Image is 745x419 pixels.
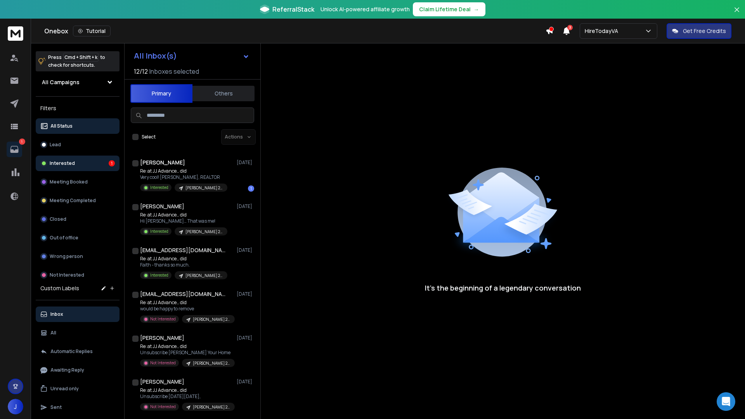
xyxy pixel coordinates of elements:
button: Not Interested [36,267,120,283]
h1: [PERSON_NAME] [140,334,184,342]
span: Cmd + Shift + k [63,53,99,62]
p: All Status [50,123,73,129]
button: Sent [36,400,120,415]
span: 12 / 12 [134,67,148,76]
p: Very cool! [PERSON_NAME], REALTOR [140,174,227,180]
span: → [474,5,479,13]
p: [PERSON_NAME] 2025 Followup [185,229,223,235]
span: 3 [567,25,573,30]
p: Press to check for shortcuts. [48,54,105,69]
p: Not Interested [150,360,176,366]
button: Others [192,85,255,102]
p: Re: at JJ Advance… did [140,387,233,393]
span: ReferralStack [272,5,314,14]
p: [PERSON_NAME] 2025 Followup [193,404,230,410]
h3: Custom Labels [40,284,79,292]
p: [DATE] [237,203,254,209]
h1: [PERSON_NAME] [140,203,184,210]
p: Lead [50,142,61,148]
button: Lead [36,137,120,152]
p: Interested [150,185,168,190]
button: Tutorial [73,26,111,36]
p: Not Interested [150,404,176,410]
button: Close banner [732,5,742,23]
p: It’s the beginning of a legendary conversation [425,282,581,293]
div: 1 [248,185,254,192]
button: J [8,399,23,414]
p: Sent [50,404,62,410]
p: Not Interested [50,272,84,278]
label: Select [142,134,156,140]
p: Awaiting Reply [50,367,84,373]
p: [PERSON_NAME] 2025 Followup [193,360,230,366]
p: Get Free Credits [683,27,726,35]
h1: [PERSON_NAME] [140,159,185,166]
h1: All Inbox(s) [134,52,177,60]
p: Unread only [50,386,79,392]
h1: [PERSON_NAME] [140,378,184,386]
p: Interested [150,229,168,234]
p: Re: at JJ Advance… did [140,168,227,174]
h3: Filters [36,103,120,114]
button: Primary [130,84,192,103]
p: [PERSON_NAME] 2025 Followup [185,185,223,191]
p: Faith - thanks so much. [140,262,227,268]
p: Re: at JJ Advance… did [140,300,233,306]
a: 1 [7,142,22,157]
p: HireTodayVA [585,27,621,35]
p: Not Interested [150,316,176,322]
button: All Status [36,118,120,134]
p: Hi [PERSON_NAME]… That was me! [140,218,227,224]
button: All Campaigns [36,74,120,90]
button: Inbox [36,306,120,322]
p: Re: at JJ Advance… did [140,212,227,218]
p: Unlock AI-powered affiliate growth [321,5,410,13]
h1: All Campaigns [42,78,80,86]
button: Interested1 [36,156,120,171]
div: Onebox [44,26,546,36]
p: [DATE] [237,335,254,341]
p: Wrong person [50,253,83,260]
h3: Inboxes selected [149,67,199,76]
p: All [50,330,56,336]
p: Re: at JJ Advance… did [140,256,227,262]
button: Automatic Replies [36,344,120,359]
p: Unsubscribe [PERSON_NAME] Your Home [140,350,233,356]
p: Automatic Replies [50,348,93,355]
p: [DATE] [237,247,254,253]
div: 1 [109,160,115,166]
p: 1 [19,139,25,145]
p: [DATE] [237,291,254,297]
button: Wrong person [36,249,120,264]
h1: [EMAIL_ADDRESS][DOMAIN_NAME] [140,246,225,254]
p: Re: at JJ Advance… did [140,343,233,350]
p: Unsubscribe [DATE][DATE], [140,393,233,400]
button: Meeting Completed [36,193,120,208]
p: Inbox [50,311,63,317]
p: Closed [50,216,66,222]
p: Interested [150,272,168,278]
button: Awaiting Reply [36,362,120,378]
p: [DATE] [237,159,254,166]
p: Interested [50,160,75,166]
button: Out of office [36,230,120,246]
p: [PERSON_NAME] 2025 Followup [193,317,230,322]
p: Meeting Booked [50,179,88,185]
button: All [36,325,120,341]
div: Open Intercom Messenger [717,392,735,411]
p: [PERSON_NAME] 2025 Followup [185,273,223,279]
h1: [EMAIL_ADDRESS][DOMAIN_NAME] [140,290,225,298]
p: would be happy to remove [140,306,233,312]
p: Out of office [50,235,78,241]
button: Meeting Booked [36,174,120,190]
button: Closed [36,211,120,227]
button: Unread only [36,381,120,396]
p: Meeting Completed [50,197,96,204]
button: Claim Lifetime Deal→ [413,2,485,16]
button: Get Free Credits [667,23,731,39]
p: [DATE] [237,379,254,385]
button: All Inbox(s) [128,48,256,64]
